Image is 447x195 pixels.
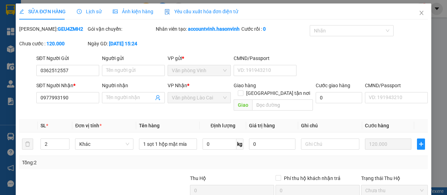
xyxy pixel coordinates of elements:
[139,138,197,150] input: VD: Bàn, Ghế
[168,83,187,88] span: VP Nhận
[172,65,226,76] span: Văn phòng Vinh
[77,9,82,14] span: clock-circle
[301,138,359,150] input: Ghi Chú
[88,25,155,33] div: Gói vận chuyển:
[188,26,240,32] b: accountvinh.hasonvinh
[236,138,243,150] span: kg
[316,92,362,103] input: Cước giao hàng
[19,25,86,33] div: [PERSON_NAME]:
[412,3,431,23] button: Close
[365,123,389,128] span: Cước hàng
[36,54,99,62] div: SĐT Người Gửi
[155,95,161,100] span: user-add
[419,10,424,16] span: close
[168,54,230,62] div: VP gửi
[41,123,46,128] span: SL
[281,174,343,182] span: Phí thu hộ khách nhận trả
[233,54,296,62] div: CMND/Passport
[22,159,173,166] div: Tổng: 2
[365,138,411,150] input: 0
[190,175,206,181] span: Thu Hộ
[417,138,425,150] button: plus
[102,82,165,89] div: Người nhận
[19,9,24,14] span: edit
[365,82,428,89] div: CMND/Passport
[249,123,275,128] span: Giá trị hàng
[79,139,129,149] span: Khác
[109,41,137,46] b: [DATE] 15:24
[211,123,235,128] span: Định lượng
[113,9,118,14] span: picture
[46,41,65,46] b: 120.000
[36,82,99,89] div: SĐT Người Nhận
[75,123,101,128] span: Đơn vị tính
[58,26,83,32] b: GEU4ZMH2
[88,40,155,47] div: Ngày GD:
[19,40,86,47] div: Chưa cước :
[22,138,33,150] button: delete
[19,9,66,14] span: SỬA ĐƠN HÀNG
[417,141,425,147] span: plus
[361,174,428,182] div: Trạng thái Thu Hộ
[233,83,256,88] span: Giao hàng
[139,123,160,128] span: Tên hàng
[243,89,313,97] span: [GEOGRAPHIC_DATA] tận nơi
[263,26,266,32] b: 0
[172,92,226,103] span: Văn phòng Lào Cai
[241,25,308,33] div: Cước rồi :
[156,25,240,33] div: Nhân viên tạo:
[77,9,102,14] span: Lịch sử
[102,54,165,62] div: Người gửi
[113,9,153,14] span: Ảnh kiện hàng
[316,83,350,88] label: Cước giao hàng
[164,9,170,15] img: icon
[298,119,362,133] th: Ghi chú
[233,99,252,111] span: Giao
[164,9,238,14] span: Yêu cầu xuất hóa đơn điện tử
[252,99,313,111] input: Dọc đường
